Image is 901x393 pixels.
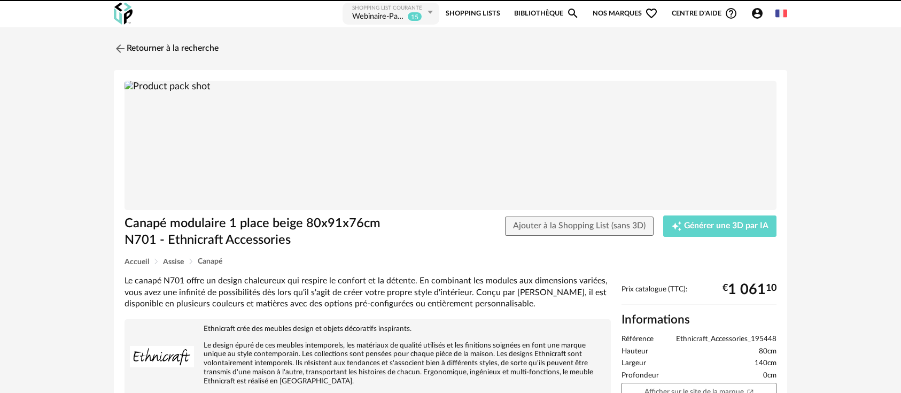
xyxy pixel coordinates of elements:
[514,2,579,26] a: BibliothèqueMagnify icon
[130,325,605,334] p: Ethnicraft crée des meubles design et objets décoratifs inspirants.
[751,7,768,20] span: Account Circle icon
[775,7,787,19] img: fr
[763,371,776,381] span: 0cm
[407,12,422,21] sup: 15
[352,12,405,22] div: Webinaire-PaletteCAD-UP-23sept
[671,221,682,232] span: Creation icon
[352,5,425,12] div: Shopping List courante
[114,37,219,60] a: Retourner à la recherche
[125,275,611,310] div: Le canapé N701 offre un design chaleureux qui respire le confort et la détente. En combinant les ...
[622,347,648,357] span: Hauteur
[114,42,127,55] img: svg+xml;base64,PHN2ZyB3aWR0aD0iMjQiIGhlaWdodD0iMjQiIHZpZXdCb3g9IjAgMCAyNCAyNCIgZmlsbD0ibm9uZSIgeG...
[505,217,654,236] button: Ajouter à la Shopping List (sans 3D)
[672,7,737,20] span: Centre d'aideHelp Circle Outline icon
[723,286,776,294] div: € 10
[163,258,184,266] span: Assise
[725,7,737,20] span: Help Circle Outline icon
[125,215,390,248] h1: Canapé modulaire 1 place beige 80x91x76cm N701 - Ethnicraft Accessories
[513,221,646,230] span: Ajouter à la Shopping List (sans 3D)
[198,258,222,265] span: Canapé
[130,325,194,389] img: brand logo
[125,81,776,211] img: Product pack shot
[755,359,776,368] span: 140cm
[645,7,658,20] span: Heart Outline icon
[751,7,764,20] span: Account Circle icon
[622,335,654,344] span: Référence
[125,258,776,266] div: Breadcrumb
[622,312,776,328] h2: Informations
[728,286,766,294] span: 1 061
[622,285,776,305] div: Prix catalogue (TTC):
[622,359,646,368] span: Largeur
[593,2,658,26] span: Nos marques
[566,7,579,20] span: Magnify icon
[676,335,776,344] span: Ethnicraft_Accessories_195448
[446,2,500,26] a: Shopping Lists
[622,371,659,381] span: Profondeur
[130,341,605,386] p: Le design épuré de ces meubles intemporels, les matériaux de qualité utilisés et les finitions so...
[759,347,776,357] span: 80cm
[125,258,149,266] span: Accueil
[684,222,768,230] span: Générer une 3D par IA
[114,3,133,25] img: OXP
[663,215,776,237] button: Creation icon Générer une 3D par IA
